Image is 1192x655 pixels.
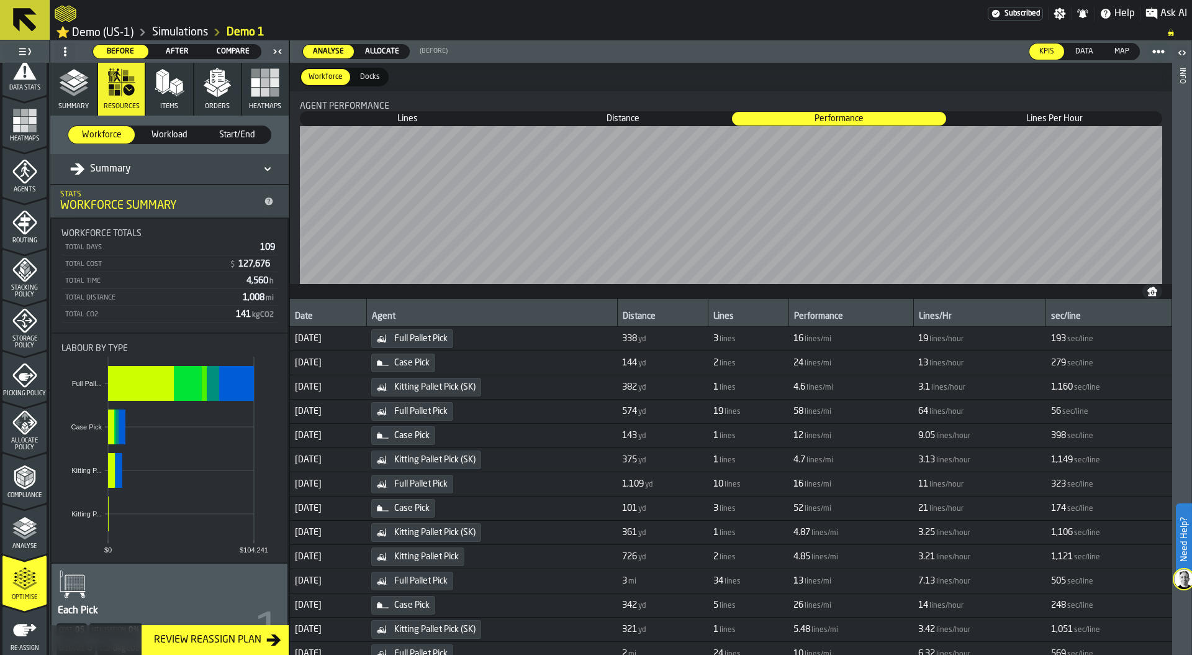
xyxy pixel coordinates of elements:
li: menu Heatmaps [2,96,47,146]
span: 2 [713,358,718,368]
label: Need Help? [1177,505,1191,574]
div: thumb [300,112,515,126]
span: Data [1070,46,1098,57]
span: Start/End [209,129,266,141]
span: 10 [713,479,723,489]
div: Agent [372,311,612,324]
label: button-switch-multi-Workload [135,126,203,144]
div: DropdownMenuValue-all-agents-summary [60,159,279,179]
span: FormattedValue [1051,455,1101,465]
div: StatList-item-Total Days [61,239,278,255]
div: thumb [204,126,271,144]
span: Performance [733,112,946,125]
span: lines/mi [806,383,833,392]
span: Workforce [73,129,130,141]
span: Optimise [2,594,47,601]
span: 58 [793,406,803,416]
span: 193 [1051,334,1066,344]
div: thumb [1029,44,1064,60]
div: Title [61,229,278,239]
span: 24 [793,358,803,368]
label: button-toggle-Notifications [1072,7,1094,20]
span: FormattedValue [1051,431,1095,441]
span: sec/line [1067,335,1093,344]
span: 127,676 [238,260,273,268]
div: thumb [947,112,1162,126]
span: FormattedValue [622,406,647,416]
div: Workforce Summary [60,199,259,213]
span: FormattedValue [918,431,972,441]
span: FormattedValue [1051,406,1090,416]
span: [DATE] [295,382,361,392]
div: Case Pick [371,426,435,445]
span: Case Pick [394,503,430,513]
span: 144 [622,358,637,368]
span: 1 [713,431,718,441]
span: lines/hour [929,335,964,344]
label: button-switch-multi-Start/End [204,126,271,144]
span: Stacking Policy [2,285,47,298]
span: FormattedValue [713,431,737,441]
span: FormattedValue [918,406,965,416]
div: Title [61,344,278,354]
a: link-to-/wh/i/103622fe-4b04-4da1-b95f-2619b9c959cc [56,25,133,40]
div: Kitting Pallet Pick (SK) [371,378,481,396]
label: button-switch-multi-Analyse [302,44,354,59]
li: menu Allocate Policy [2,402,47,452]
label: button-switch-multi-Compare [205,44,261,59]
span: lines [725,408,741,416]
span: 398 [1051,431,1066,441]
span: [DATE] [295,358,361,368]
label: button-switch-multi-Allocate [354,44,410,59]
span: Analyse [308,46,349,57]
div: thumb [136,126,202,144]
text: $0 [104,546,112,554]
span: 19 [918,334,928,344]
span: 13 [918,358,928,368]
span: yd [638,335,646,344]
span: yd [638,359,646,368]
span: Subscribed [1005,9,1040,18]
span: lines/hour [936,456,970,465]
label: button-toggle-Toggle Full Menu [2,43,47,60]
div: Total CO2 [64,311,231,319]
div: Full Pallet Pick [371,402,453,421]
div: Total Cost [64,260,224,268]
div: sec/line [1051,311,1167,324]
label: button-switch-multi-Performance [731,111,947,126]
span: lines [720,383,736,392]
span: Workload [141,129,197,141]
div: Date [295,311,361,324]
label: button-switch-multi-Workforce [300,68,351,86]
span: FormattedValue [622,431,647,441]
span: FormattedValue [793,382,834,392]
span: FormattedValue [622,334,647,344]
label: button-toggle-Ask AI [1140,6,1192,21]
button: button-Review Reassign Plan [142,625,289,655]
li: menu Optimise [2,555,47,605]
label: button-switch-multi-After [149,44,205,59]
span: lines/hour [931,383,965,392]
span: FormattedValue [918,455,972,465]
span: FormattedValue [793,455,834,465]
a: link-to-/wh/i/103622fe-4b04-4da1-b95f-2619b9c959cc/simulations/3dda85b6-1544-4f01-98fd-f9644980bb95 [227,25,264,39]
div: stat-Agent performance [290,91,1172,284]
div: Case Pick [371,354,435,372]
label: button-toggle-Open [1173,43,1191,65]
text: Case Pick [71,423,102,431]
div: Performance [794,311,908,324]
div: Title [300,101,1162,111]
div: Full Pallet Pick [371,572,453,590]
div: Total Days [64,244,255,252]
span: lines [720,432,736,441]
div: Lines/Hr [919,311,1041,324]
span: mi [266,295,274,302]
div: thumb [516,112,730,126]
div: Full Pallet Pick [371,329,453,348]
header: Info [1172,40,1191,655]
span: Lines Per Hour [948,112,1161,125]
span: lines [720,359,736,368]
span: 3.13 [918,455,935,465]
span: lines/hour [929,408,964,416]
div: Menu Subscription [988,7,1043,21]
